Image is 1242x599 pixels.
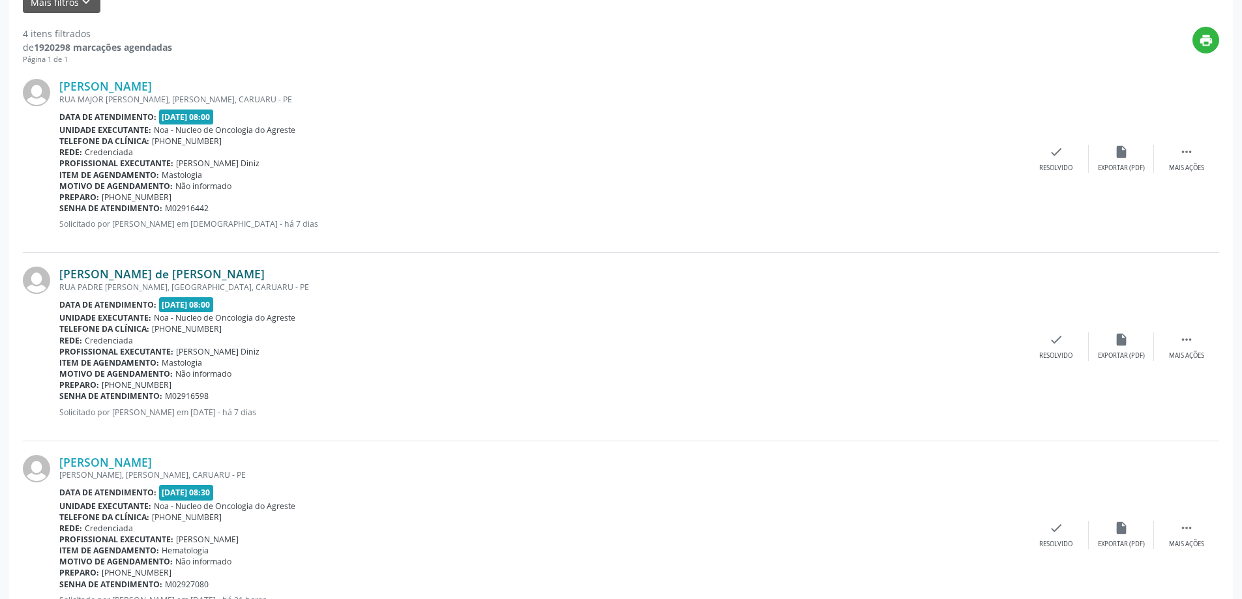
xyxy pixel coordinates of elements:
b: Preparo: [59,192,99,203]
b: Preparo: [59,379,99,390]
div: Exportar (PDF) [1098,164,1145,173]
b: Telefone da clínica: [59,512,149,523]
div: Exportar (PDF) [1098,351,1145,360]
div: Mais ações [1169,164,1204,173]
span: [PERSON_NAME] Diniz [176,158,259,169]
b: Profissional executante: [59,158,173,169]
span: [DATE] 08:00 [159,110,214,124]
i:  [1179,332,1194,347]
div: Mais ações [1169,540,1204,549]
a: [PERSON_NAME] [59,455,152,469]
span: [PHONE_NUMBER] [152,512,222,523]
span: [PHONE_NUMBER] [102,192,171,203]
b: Telefone da clínica: [59,136,149,147]
p: Solicitado por [PERSON_NAME] em [DEMOGRAPHIC_DATA] - há 7 dias [59,218,1024,229]
span: M02916598 [165,390,209,402]
span: Mastologia [162,357,202,368]
b: Unidade executante: [59,312,151,323]
b: Senha de atendimento: [59,390,162,402]
b: Data de atendimento: [59,111,156,123]
button: print [1192,27,1219,53]
div: de [23,40,172,54]
p: Solicitado por [PERSON_NAME] em [DATE] - há 7 dias [59,407,1024,418]
span: Credenciada [85,523,133,534]
i: insert_drive_file [1114,521,1129,535]
strong: 1920298 marcações agendadas [34,41,172,53]
span: Não informado [175,181,231,192]
i: check [1049,332,1063,347]
b: Item de agendamento: [59,357,159,368]
b: Motivo de agendamento: [59,368,173,379]
div: Exportar (PDF) [1098,540,1145,549]
span: [PHONE_NUMBER] [152,136,222,147]
div: 4 itens filtrados [23,27,172,40]
span: Mastologia [162,169,202,181]
b: Item de agendamento: [59,545,159,556]
i:  [1179,521,1194,535]
span: Credenciada [85,335,133,346]
b: Motivo de agendamento: [59,556,173,567]
span: [PHONE_NUMBER] [152,323,222,334]
a: [PERSON_NAME] de [PERSON_NAME] [59,267,265,281]
b: Item de agendamento: [59,169,159,181]
b: Data de atendimento: [59,299,156,310]
span: Não informado [175,368,231,379]
i: check [1049,145,1063,159]
b: Telefone da clínica: [59,323,149,334]
i: print [1199,33,1213,48]
span: Noa - Nucleo de Oncologia do Agreste [154,124,295,136]
span: [PHONE_NUMBER] [102,379,171,390]
b: Senha de atendimento: [59,579,162,590]
b: Senha de atendimento: [59,203,162,214]
img: img [23,267,50,294]
span: [PERSON_NAME] Diniz [176,346,259,357]
b: Unidade executante: [59,124,151,136]
b: Unidade executante: [59,501,151,512]
b: Rede: [59,147,82,158]
span: [PHONE_NUMBER] [102,567,171,578]
div: Mais ações [1169,351,1204,360]
b: Rede: [59,523,82,534]
div: Resolvido [1039,351,1072,360]
i:  [1179,145,1194,159]
div: Resolvido [1039,540,1072,549]
span: Não informado [175,556,231,567]
b: Data de atendimento: [59,487,156,498]
a: [PERSON_NAME] [59,79,152,93]
span: [DATE] 08:00 [159,297,214,312]
span: [DATE] 08:30 [159,485,214,500]
span: M02916442 [165,203,209,214]
b: Rede: [59,335,82,346]
span: [PERSON_NAME] [176,534,239,545]
b: Profissional executante: [59,534,173,545]
div: [PERSON_NAME], [PERSON_NAME], CARUARU - PE [59,469,1024,480]
div: Resolvido [1039,164,1072,173]
i: check [1049,521,1063,535]
i: insert_drive_file [1114,145,1129,159]
span: M02927080 [165,579,209,590]
span: Hematologia [162,545,209,556]
span: Noa - Nucleo de Oncologia do Agreste [154,501,295,512]
b: Profissional executante: [59,346,173,357]
img: img [23,79,50,106]
span: Noa - Nucleo de Oncologia do Agreste [154,312,295,323]
i: insert_drive_file [1114,332,1129,347]
div: RUA PADRE [PERSON_NAME], [GEOGRAPHIC_DATA], CARUARU - PE [59,282,1024,293]
img: img [23,455,50,482]
div: Página 1 de 1 [23,54,172,65]
b: Motivo de agendamento: [59,181,173,192]
b: Preparo: [59,567,99,578]
span: Credenciada [85,147,133,158]
div: RUA MAJOR [PERSON_NAME], [PERSON_NAME], CARUARU - PE [59,94,1024,105]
